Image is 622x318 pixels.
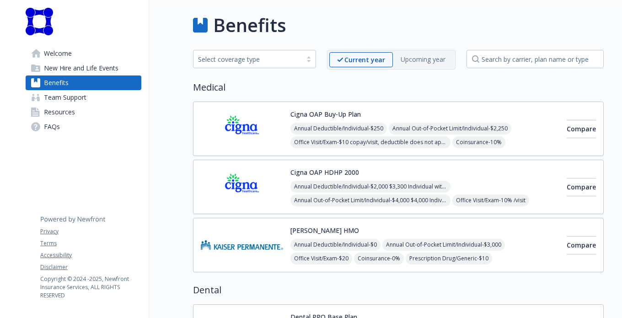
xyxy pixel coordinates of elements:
[26,75,141,90] a: Benefits
[567,178,596,196] button: Compare
[40,251,141,259] a: Accessibility
[567,241,596,249] span: Compare
[452,194,529,206] span: Office Visit/Exam - 10% /visit
[290,226,359,235] button: [PERSON_NAME] HMO
[26,90,141,105] a: Team Support
[201,109,283,148] img: CIGNA carrier logo
[401,54,445,64] p: Upcoming year
[40,275,141,300] p: Copyright © 2024 - 2025 , Newfront Insurance Services, ALL RIGHTS RESERVED
[201,167,283,206] img: CIGNA carrier logo
[567,124,596,133] span: Compare
[344,55,385,65] p: Current year
[290,253,352,264] span: Office Visit/Exam - $20
[40,239,141,248] a: Terms
[290,239,381,251] span: Annual Deductible/Individual - $0
[44,61,118,75] span: New Hire and Life Events
[193,81,604,94] h2: Medical
[201,226,283,264] img: Kaiser Permanente Insurance Company carrier logo
[44,46,72,61] span: Welcome
[44,75,69,90] span: Benefits
[198,54,297,64] div: Select coverage type
[290,181,450,193] span: Annual Deductible/Individual - $2,000 $3,300 Individual within a Family
[40,263,141,271] a: Disclaimer
[26,119,141,134] a: FAQs
[26,61,141,75] a: New Hire and Life Events
[26,105,141,119] a: Resources
[290,136,450,148] span: Office Visit/Exam - $10 copay/visit, deductible does not apply
[44,90,86,105] span: Team Support
[567,236,596,254] button: Compare
[290,194,450,206] span: Annual Out-of-Pocket Limit/Individual - $4,000 $4,000 Individual within a Family
[26,46,141,61] a: Welcome
[406,253,492,264] span: Prescription Drug/Generic - $10
[213,11,286,39] h1: Benefits
[567,183,596,191] span: Compare
[567,120,596,138] button: Compare
[44,119,60,134] span: FAQs
[393,52,453,67] span: Upcoming year
[354,253,404,264] span: Coinsurance - 0%
[466,50,604,68] input: search by carrier, plan name or type
[40,227,141,236] a: Privacy
[290,167,359,177] button: Cigna OAP HDHP 2000
[193,283,604,297] h2: Dental
[44,105,75,119] span: Resources
[382,239,505,251] span: Annual Out-of-Pocket Limit/Individual - $3,000
[452,136,505,148] span: Coinsurance - 10%
[290,123,387,135] span: Annual Deductible/Individual - $250
[290,109,361,119] button: Cigna OAP Buy-Up Plan
[389,123,511,135] span: Annual Out-of-Pocket Limit/Individual - $2,250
